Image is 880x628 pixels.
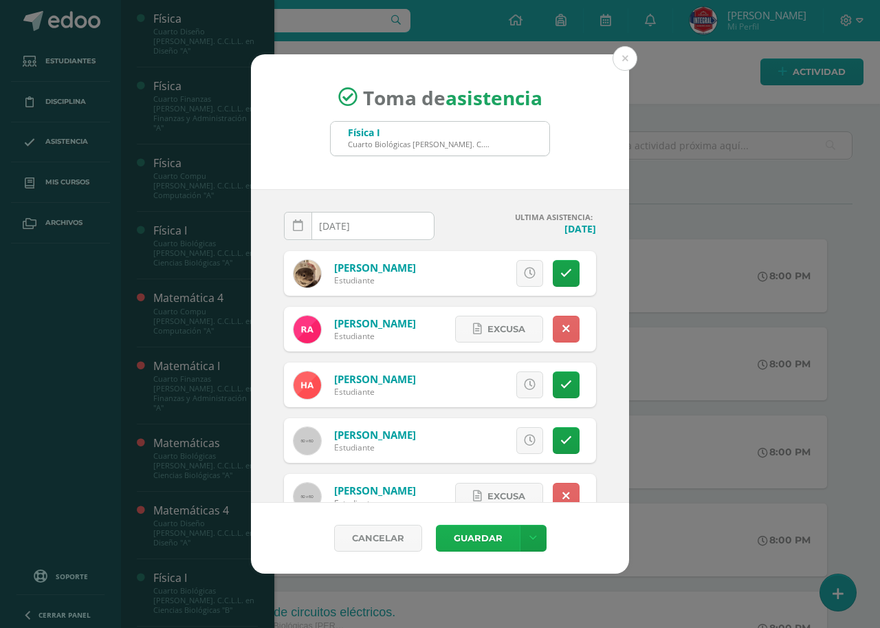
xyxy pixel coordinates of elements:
a: [PERSON_NAME] [334,372,416,386]
a: [PERSON_NAME] [334,261,416,274]
input: Fecha de Inasistencia [285,213,434,239]
img: 14263a31c964a57063350c3f511d8e06.png [294,260,321,288]
img: 60x60 [294,483,321,510]
span: Toma de [363,84,542,110]
div: Estudiante [334,386,416,398]
button: Close (Esc) [613,46,637,71]
div: Estudiante [334,497,416,509]
a: [PERSON_NAME] [334,484,416,497]
h4: [DATE] [445,222,596,235]
div: Estudiante [334,442,416,453]
button: Guardar [436,525,520,552]
a: [PERSON_NAME] [334,316,416,330]
div: Física I [348,126,492,139]
div: Cuarto Biológicas [PERSON_NAME]. C.C.L.L. en Ciencias Biológicas 'A' [348,139,492,149]
div: Estudiante [334,330,416,342]
a: Cancelar [334,525,422,552]
img: 60x60 [294,427,321,455]
span: Excusa [487,316,525,342]
a: Excusa [455,316,543,343]
strong: asistencia [445,84,542,110]
h4: ULTIMA ASISTENCIA: [445,212,596,222]
a: Excusa [455,483,543,510]
img: 8003446bf3f47224758b67cd0cab8600.png [294,371,321,399]
input: Busca un grado o sección aquí... [331,122,549,155]
div: Estudiante [334,274,416,286]
img: eea09dee4b7e537a58b7c48d0196cd20.png [294,316,321,343]
span: Excusa [487,484,525,509]
a: [PERSON_NAME] [334,428,416,442]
